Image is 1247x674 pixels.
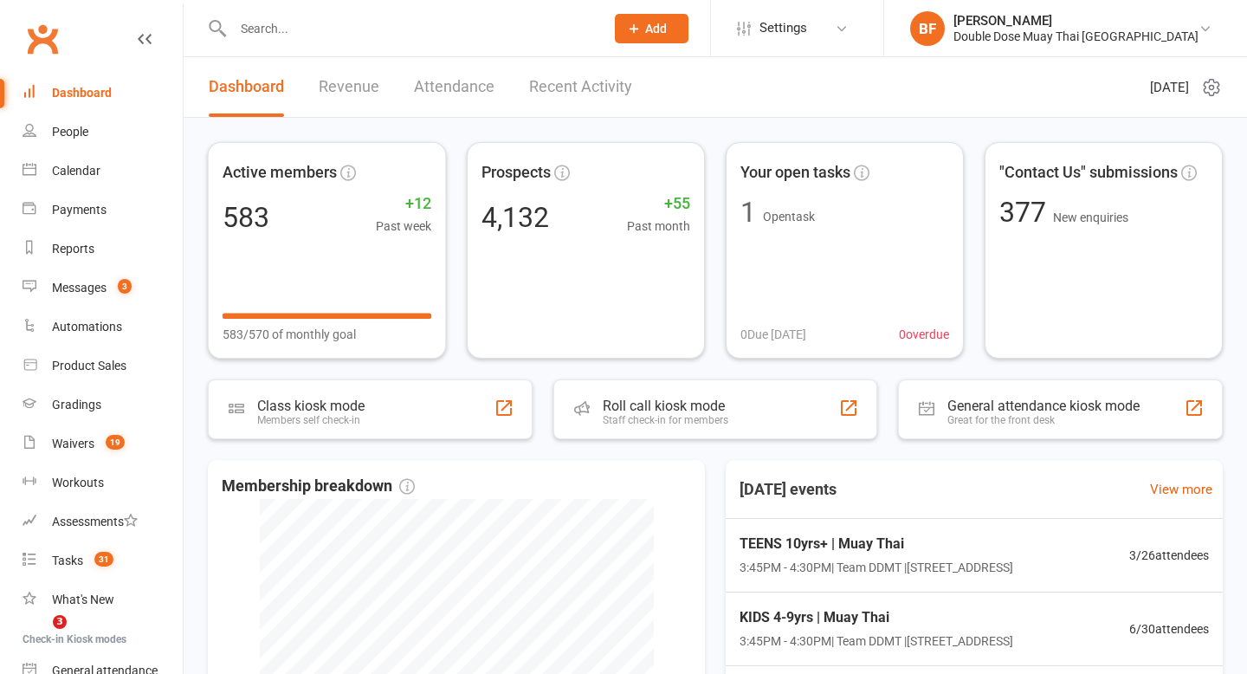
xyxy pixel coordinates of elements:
[603,398,728,414] div: Roll call kiosk mode
[645,22,667,36] span: Add
[1129,546,1209,565] span: 3 / 26 attendees
[615,14,688,43] button: Add
[257,398,365,414] div: Class kiosk mode
[223,203,269,230] div: 583
[947,414,1140,426] div: Great for the front desk
[52,86,112,100] div: Dashboard
[52,320,122,334] div: Automations
[222,474,415,499] span: Membership breakdown
[17,615,59,657] iframe: Intercom live chat
[53,615,67,629] span: 3
[23,386,183,424] a: Gradings
[376,191,431,217] span: +12
[52,203,107,217] div: Payments
[740,558,1013,577] span: 3:45PM - 4:30PM | Team DDMT | [STREET_ADDRESS]
[52,242,94,256] div: Reports
[52,593,114,606] div: What's New
[627,191,690,217] span: +55
[953,13,1199,29] div: [PERSON_NAME]
[23,74,183,113] a: Dashboard
[52,515,138,528] div: Assessments
[947,398,1140,414] div: General attendance kiosk mode
[740,533,1013,555] span: TEENS 10yrs+ | Muay Thai
[223,325,356,344] span: 583/570 of monthly goal
[726,474,850,505] h3: [DATE] events
[759,9,807,48] span: Settings
[23,230,183,269] a: Reports
[52,437,94,450] div: Waivers
[118,279,132,294] span: 3
[740,325,806,344] span: 0 Due [DATE]
[899,325,949,344] span: 0 overdue
[23,191,183,230] a: Payments
[740,606,1013,629] span: KIDS 4-9yrs | Muay Thai
[481,160,551,185] span: Prospects
[228,16,592,41] input: Search...
[23,424,183,463] a: Waivers 19
[94,552,113,567] span: 31
[740,198,756,226] div: 1
[763,210,815,224] span: Open task
[1053,211,1128,224] span: New enquiries
[910,11,945,46] div: BF
[23,152,183,191] a: Calendar
[23,347,183,386] a: Product Sales
[223,159,337,185] span: Active members
[52,554,83,567] div: Tasks
[953,29,1199,44] div: Double Dose Muay Thai [GEOGRAPHIC_DATA]
[52,281,107,295] div: Messages
[603,414,728,426] div: Staff check-in for members
[23,580,183,619] a: What's New
[1129,619,1209,638] span: 6 / 30 attendees
[23,113,183,152] a: People
[999,160,1178,185] span: "Contact Us" submissions
[21,17,64,61] a: Clubworx
[23,541,183,580] a: Tasks 31
[627,217,690,236] span: Past month
[52,125,88,139] div: People
[319,57,379,117] a: Revenue
[376,217,431,236] span: Past week
[52,359,126,373] div: Product Sales
[1150,479,1212,500] a: View more
[52,476,104,489] div: Workouts
[23,269,183,308] a: Messages 3
[529,57,632,117] a: Recent Activity
[481,204,549,231] div: 4,132
[209,57,284,117] a: Dashboard
[999,196,1053,229] span: 377
[52,398,101,412] div: Gradings
[1150,77,1189,98] span: [DATE]
[106,435,125,450] span: 19
[23,463,183,502] a: Workouts
[23,502,183,541] a: Assessments
[52,164,100,178] div: Calendar
[414,57,494,117] a: Attendance
[740,632,1013,651] span: 3:45PM - 4:30PM | Team DDMT | [STREET_ADDRESS]
[740,160,850,185] span: Your open tasks
[23,308,183,347] a: Automations
[257,414,365,426] div: Members self check-in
